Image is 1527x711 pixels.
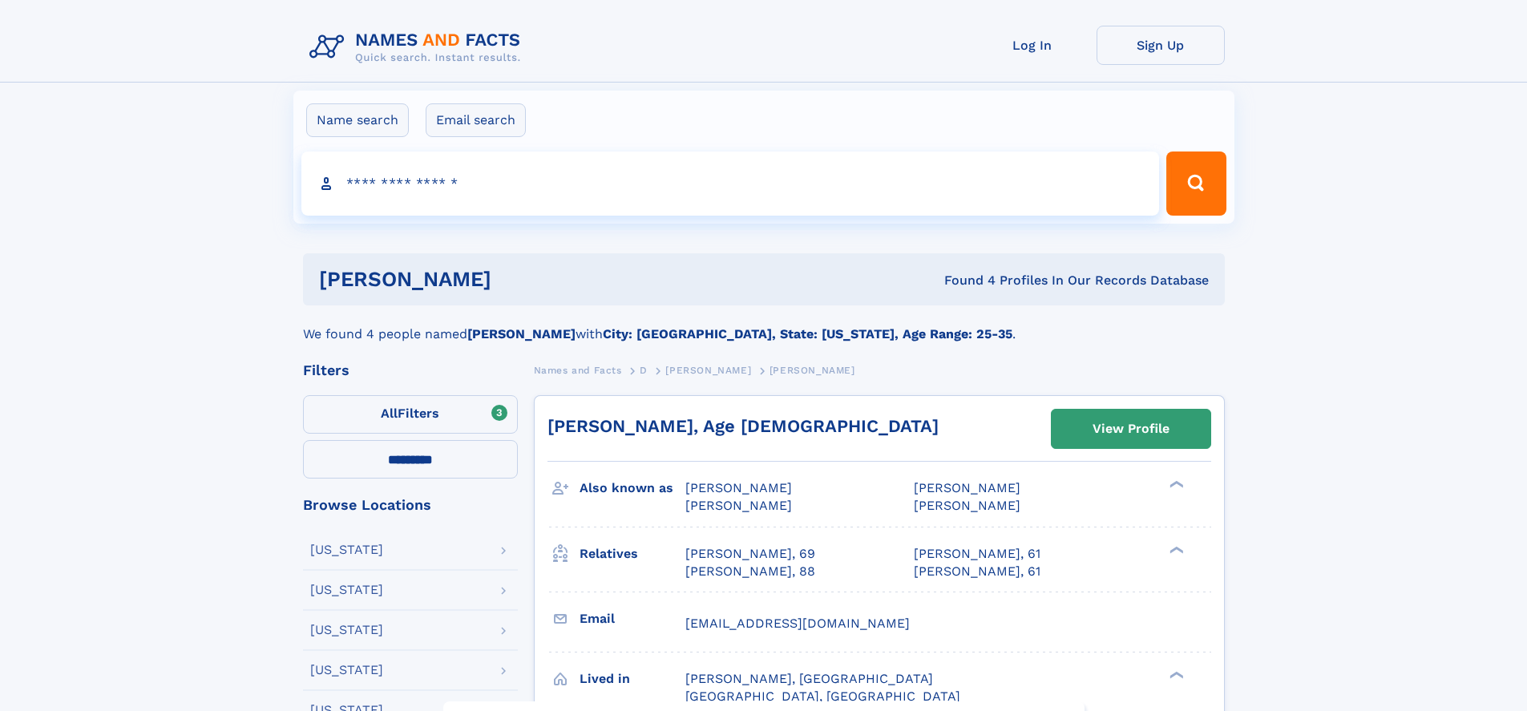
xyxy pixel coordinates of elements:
[547,416,939,436] a: [PERSON_NAME], Age [DEMOGRAPHIC_DATA]
[685,545,815,563] a: [PERSON_NAME], 69
[968,26,1097,65] a: Log In
[1165,479,1185,490] div: ❯
[1165,669,1185,680] div: ❯
[685,671,933,686] span: [PERSON_NAME], [GEOGRAPHIC_DATA]
[665,365,751,376] span: [PERSON_NAME]
[580,540,685,568] h3: Relatives
[310,624,383,636] div: [US_STATE]
[770,365,855,376] span: [PERSON_NAME]
[914,498,1020,513] span: [PERSON_NAME]
[310,664,383,677] div: [US_STATE]
[306,103,409,137] label: Name search
[665,360,751,380] a: [PERSON_NAME]
[717,272,1209,289] div: Found 4 Profiles In Our Records Database
[310,584,383,596] div: [US_STATE]
[685,689,960,704] span: [GEOGRAPHIC_DATA], [GEOGRAPHIC_DATA]
[914,480,1020,495] span: [PERSON_NAME]
[685,480,792,495] span: [PERSON_NAME]
[303,26,534,69] img: Logo Names and Facts
[580,605,685,632] h3: Email
[603,326,1012,341] b: City: [GEOGRAPHIC_DATA], State: [US_STATE], Age Range: 25-35
[310,543,383,556] div: [US_STATE]
[301,151,1160,216] input: search input
[580,475,685,502] h3: Also known as
[303,305,1225,344] div: We found 4 people named with .
[685,616,910,631] span: [EMAIL_ADDRESS][DOMAIN_NAME]
[1052,410,1210,448] a: View Profile
[685,563,815,580] a: [PERSON_NAME], 88
[381,406,398,421] span: All
[467,326,576,341] b: [PERSON_NAME]
[640,360,648,380] a: D
[640,365,648,376] span: D
[1166,151,1226,216] button: Search Button
[303,498,518,512] div: Browse Locations
[303,395,518,434] label: Filters
[426,103,526,137] label: Email search
[534,360,622,380] a: Names and Facts
[914,545,1040,563] a: [PERSON_NAME], 61
[319,269,718,289] h1: [PERSON_NAME]
[1165,544,1185,555] div: ❯
[685,498,792,513] span: [PERSON_NAME]
[1097,26,1225,65] a: Sign Up
[580,665,685,693] h3: Lived in
[1093,410,1169,447] div: View Profile
[303,363,518,378] div: Filters
[914,563,1040,580] a: [PERSON_NAME], 61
